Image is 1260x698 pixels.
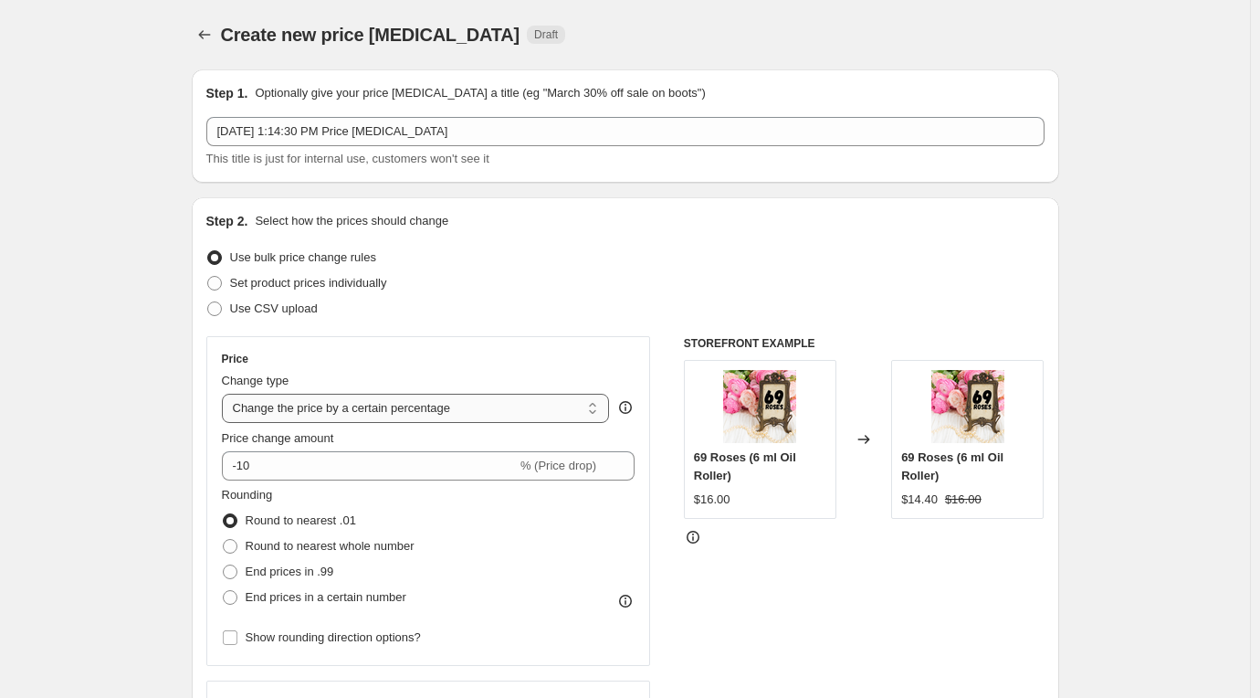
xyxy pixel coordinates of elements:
h2: Step 1. [206,84,248,102]
strike: $16.00 [945,491,982,509]
span: This title is just for internal use, customers won't see it [206,152,489,165]
img: 69ROSES_80x.png [931,370,1004,443]
input: -15 [222,451,517,481]
span: Round to nearest .01 [246,513,356,527]
span: End prices in a certain number [246,590,406,604]
span: Price change amount [222,431,334,445]
span: Rounding [222,488,273,502]
span: Round to nearest whole number [246,539,415,553]
input: 30% off holiday sale [206,117,1045,146]
div: $14.40 [901,491,938,509]
span: Draft [534,27,558,42]
span: 69 Roses (6 ml Oil Roller) [694,450,796,482]
span: 69 Roses (6 ml Oil Roller) [901,450,1003,482]
span: % (Price drop) [520,459,596,472]
p: Optionally give your price [MEDICAL_DATA] a title (eg "March 30% off sale on boots") [255,84,705,102]
span: Use CSV upload [230,301,318,315]
p: Select how the prices should change [255,212,448,230]
h2: Step 2. [206,212,248,230]
span: Create new price [MEDICAL_DATA] [221,25,520,45]
button: Price change jobs [192,22,217,48]
span: Change type [222,374,289,387]
div: $16.00 [694,491,730,509]
span: End prices in .99 [246,565,334,578]
span: Use bulk price change rules [230,250,376,264]
h3: Price [222,352,248,366]
img: 69ROSES_80x.png [723,370,796,443]
span: Set product prices individually [230,276,387,290]
span: Show rounding direction options? [246,630,421,644]
div: help [616,398,635,417]
h6: STOREFRONT EXAMPLE [684,336,1045,351]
